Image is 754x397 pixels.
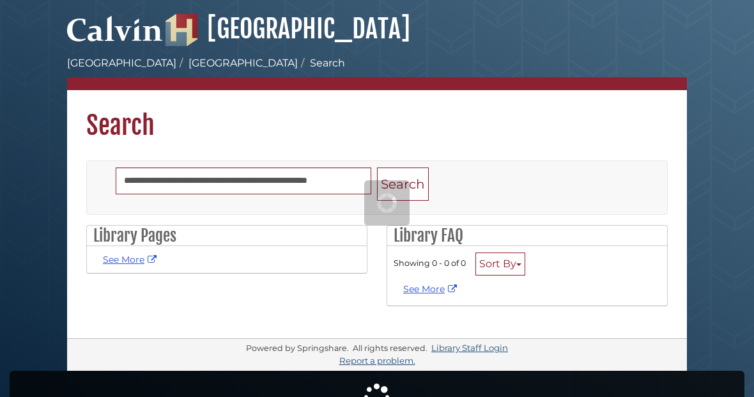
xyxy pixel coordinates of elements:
nav: breadcrumb [67,56,687,90]
li: Search [298,56,345,71]
a: See More [103,254,160,265]
div: Powered by Springshare. [244,343,351,353]
a: See More [403,283,460,295]
h2: Library FAQ [387,226,667,246]
button: Search [377,167,429,201]
a: [GEOGRAPHIC_DATA] [188,57,298,69]
a: [GEOGRAPHIC_DATA] [165,13,410,45]
h1: Search [67,90,687,141]
img: Hekman Library Logo [165,14,197,46]
a: Calvin University [67,29,163,41]
a: Report a problem. [339,355,415,366]
img: Calvin [67,10,163,46]
a: [GEOGRAPHIC_DATA] [67,57,176,69]
div: All rights reserved. [351,343,429,353]
a: Library Staff Login [431,343,508,353]
img: Working... [377,193,397,213]
button: Sort By [475,253,525,276]
span: Showing 0 - 0 of 0 [394,258,466,268]
h2: Library Pages [87,226,367,246]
